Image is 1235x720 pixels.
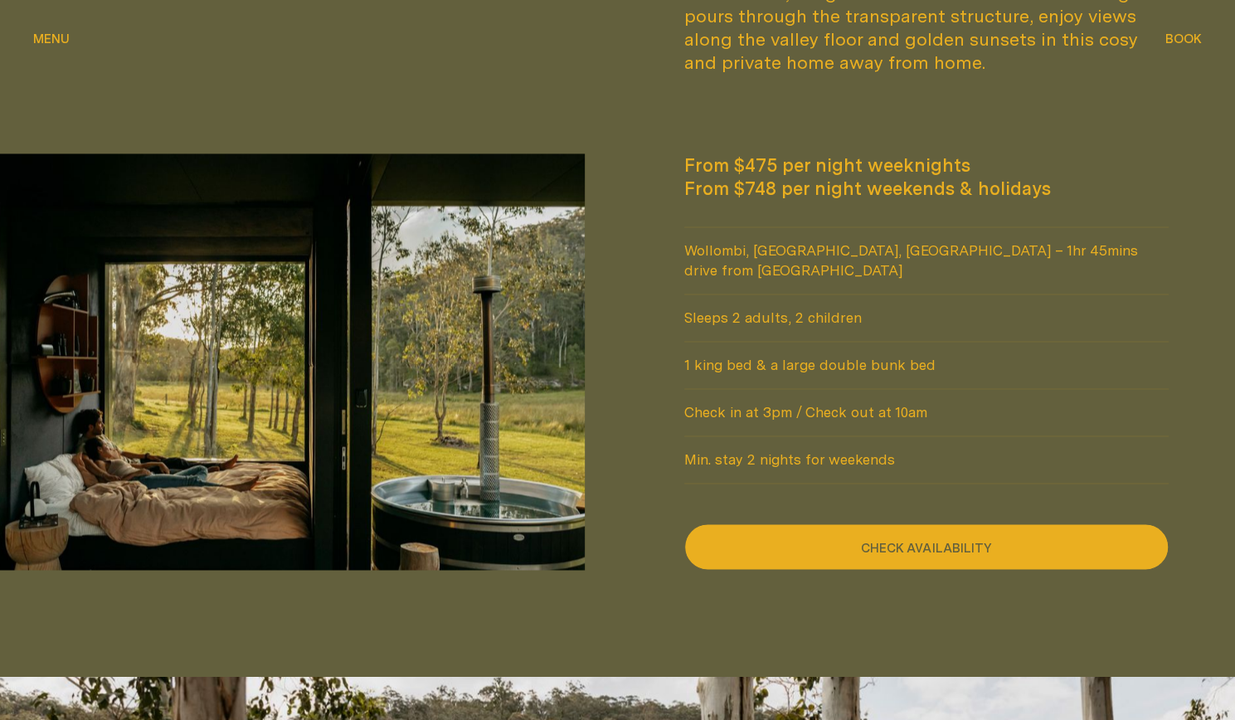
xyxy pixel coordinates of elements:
[33,30,70,50] button: show menu
[33,32,70,45] span: Menu
[684,153,1169,177] span: From $475 per night weeknights
[1165,30,1202,50] button: show booking tray
[684,523,1169,570] button: check availability
[684,177,1169,200] span: From $748 per night weekends & holidays
[684,342,1169,388] span: 1 king bed & a large double bunk bed
[1165,32,1202,45] span: Book
[684,227,1169,294] span: Wollombi, [GEOGRAPHIC_DATA], [GEOGRAPHIC_DATA] – 1hr 45mins drive from [GEOGRAPHIC_DATA]
[684,294,1169,341] span: Sleeps 2 adults, 2 children
[684,389,1169,435] span: Check in at 3pm / Check out at 10am
[684,436,1169,483] span: Min. stay 2 nights for weekends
